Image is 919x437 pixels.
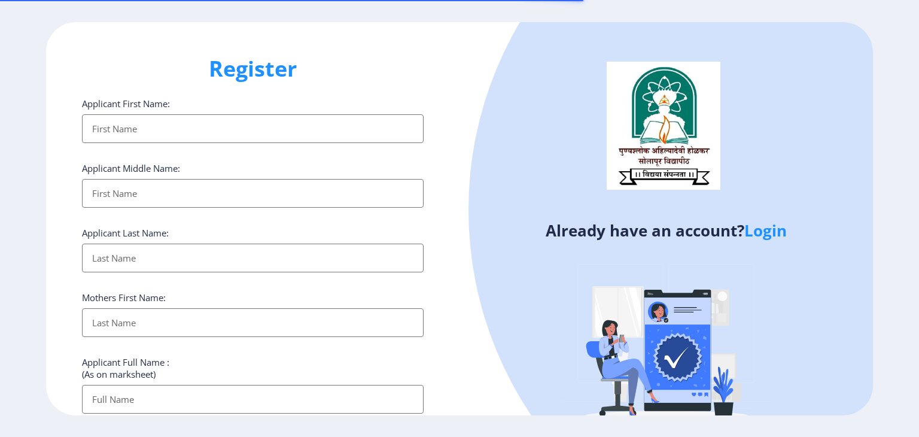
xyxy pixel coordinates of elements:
label: Mothers First Name: [82,292,166,304]
label: Applicant Last Name: [82,227,169,239]
h1: Register [82,54,424,83]
a: Login [744,220,787,241]
label: Applicant First Name: [82,98,170,110]
input: Last Name [82,308,424,337]
input: First Name [82,114,424,143]
input: Full Name [82,385,424,414]
label: Applicant Middle Name: [82,162,180,174]
input: Last Name [82,244,424,272]
input: First Name [82,179,424,208]
img: logo [607,62,720,190]
label: Applicant Full Name : (As on marksheet) [82,356,169,380]
h4: Already have an account? [468,221,864,240]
